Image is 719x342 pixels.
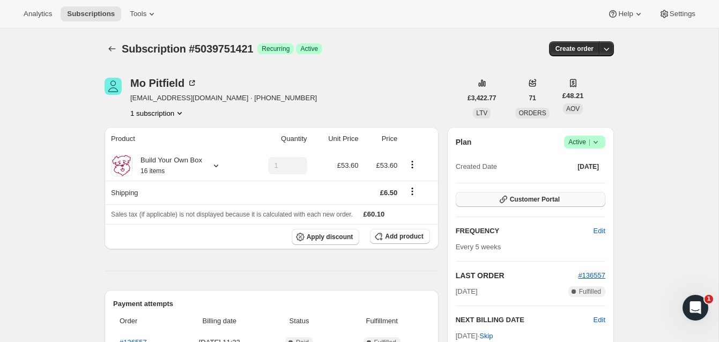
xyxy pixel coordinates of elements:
[292,229,360,245] button: Apply discount
[380,189,398,197] span: £6.50
[461,91,502,106] button: £3,422.77
[456,332,493,340] span: [DATE] ·
[618,10,633,18] span: Help
[130,93,317,103] span: [EMAIL_ADDRESS][DOMAIN_NAME] · [PHONE_NUMBER]
[549,41,600,56] button: Create order
[566,105,580,113] span: AOV
[468,94,496,102] span: £3,422.77
[578,271,605,279] a: #136557
[683,295,708,321] iframe: Intercom live chat
[130,108,185,118] button: Product actions
[529,94,536,102] span: 71
[456,161,497,172] span: Created Date
[130,10,146,18] span: Tools
[594,315,605,325] button: Edit
[555,44,594,53] span: Create order
[653,6,702,21] button: Settings
[111,211,353,218] span: Sales tax (if applicable) is not displayed because it is calculated with each new order.
[670,10,695,18] span: Settings
[111,155,132,176] img: product img
[67,10,115,18] span: Subscriptions
[456,226,594,236] h2: FREQUENCY
[181,316,258,326] span: Billing date
[456,243,501,251] span: Every 5 weeks
[310,127,362,151] th: Unit Price
[300,44,318,53] span: Active
[562,91,584,101] span: £48.21
[579,287,601,296] span: Fulfilled
[364,210,385,218] span: £60.10
[362,127,401,151] th: Price
[587,222,612,240] button: Edit
[577,162,599,171] span: [DATE]
[307,233,353,241] span: Apply discount
[404,185,421,197] button: Shipping actions
[578,270,605,281] button: #136557
[510,195,560,204] span: Customer Portal
[518,109,546,117] span: ORDERS
[105,78,122,95] span: Mo Pitfield
[17,6,58,21] button: Analytics
[376,161,398,169] span: £53.60
[337,161,359,169] span: £53.60
[262,44,290,53] span: Recurring
[105,127,246,151] th: Product
[105,181,246,204] th: Shipping
[594,226,605,236] span: Edit
[140,167,165,175] small: 16 items
[456,192,605,207] button: Customer Portal
[404,159,421,170] button: Product actions
[571,159,605,174] button: [DATE]
[456,315,594,325] h2: NEXT BILLING DATE
[568,137,601,147] span: Active
[61,6,121,21] button: Subscriptions
[123,6,164,21] button: Tools
[370,229,429,244] button: Add product
[24,10,52,18] span: Analytics
[705,295,713,303] span: 1
[264,316,333,326] span: Status
[476,109,487,117] span: LTV
[479,331,493,341] span: Skip
[113,299,430,309] h2: Payment attempts
[113,309,177,333] th: Order
[456,286,478,297] span: [DATE]
[601,6,650,21] button: Help
[456,137,472,147] h2: Plan
[132,155,202,176] div: Build Your Own Box
[456,270,579,281] h2: LAST ORDER
[522,91,542,106] button: 71
[589,138,590,146] span: |
[105,41,120,56] button: Subscriptions
[385,232,423,241] span: Add product
[340,316,424,326] span: Fulfillment
[130,78,197,88] div: Mo Pitfield
[246,127,310,151] th: Quantity
[122,43,253,55] span: Subscription #5039751421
